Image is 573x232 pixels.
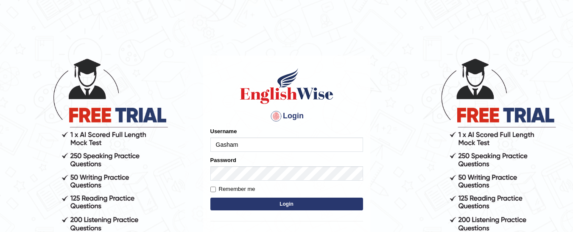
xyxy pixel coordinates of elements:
[210,156,236,164] label: Password
[238,67,335,105] img: Logo of English Wise sign in for intelligent practice with AI
[210,185,255,193] label: Remember me
[210,198,363,210] button: Login
[210,127,237,135] label: Username
[210,187,216,192] input: Remember me
[210,109,363,123] h4: Login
